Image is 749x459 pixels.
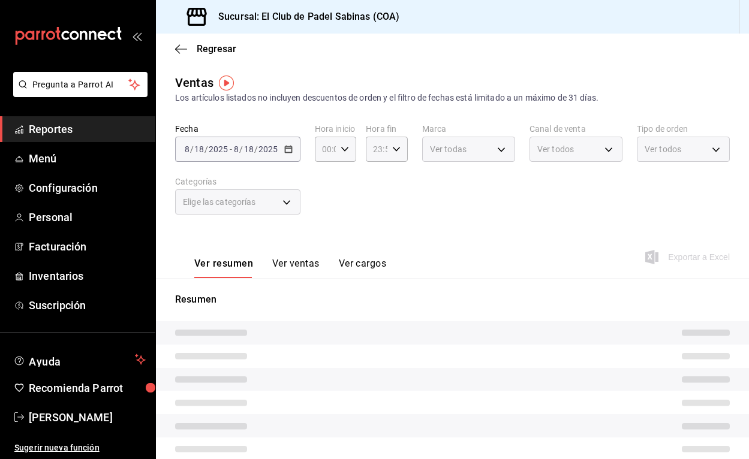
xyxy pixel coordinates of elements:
p: Resumen [175,292,730,307]
label: Categorías [175,177,300,186]
span: [PERSON_NAME] [29,409,146,425]
span: Reportes [29,121,146,137]
span: / [204,144,208,154]
h3: Sucursal: El Club de Padel Sabinas (COA) [209,10,399,24]
span: Ver todas [430,143,467,155]
span: / [254,144,258,154]
span: Personal [29,209,146,225]
input: -- [184,144,190,154]
span: Ver todos [537,143,574,155]
span: Sugerir nueva función [14,442,146,454]
input: ---- [208,144,228,154]
div: Los artículos listados no incluyen descuentos de orden y el filtro de fechas está limitado a un m... [175,92,730,104]
a: Pregunta a Parrot AI [8,87,148,99]
button: Regresar [175,43,236,55]
label: Fecha [175,125,300,133]
span: Elige las categorías [183,196,256,208]
span: Pregunta a Parrot AI [32,78,129,91]
input: ---- [258,144,278,154]
span: Recomienda Parrot [29,380,146,396]
button: open_drawer_menu [132,31,142,41]
span: Ver todos [645,143,681,155]
img: Tooltip marker [219,76,234,90]
button: Ver ventas [272,258,320,278]
span: Inventarios [29,268,146,284]
label: Canal de venta [530,125,622,133]
span: Configuración [29,180,146,196]
input: -- [233,144,239,154]
span: / [239,144,243,154]
span: - [230,144,232,154]
span: Ayuda [29,352,130,367]
div: navigation tabs [194,258,386,278]
span: Suscripción [29,297,146,313]
label: Hora inicio [315,125,357,133]
span: Regresar [197,43,236,55]
button: Pregunta a Parrot AI [13,72,148,97]
span: Facturación [29,238,146,255]
input: -- [243,144,254,154]
button: Ver cargos [339,258,387,278]
span: / [190,144,194,154]
button: Ver resumen [194,258,253,278]
div: Ventas [175,74,213,92]
input: -- [194,144,204,154]
label: Hora fin [366,125,408,133]
span: Menú [29,150,146,167]
label: Marca [422,125,515,133]
label: Tipo de orden [637,125,730,133]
